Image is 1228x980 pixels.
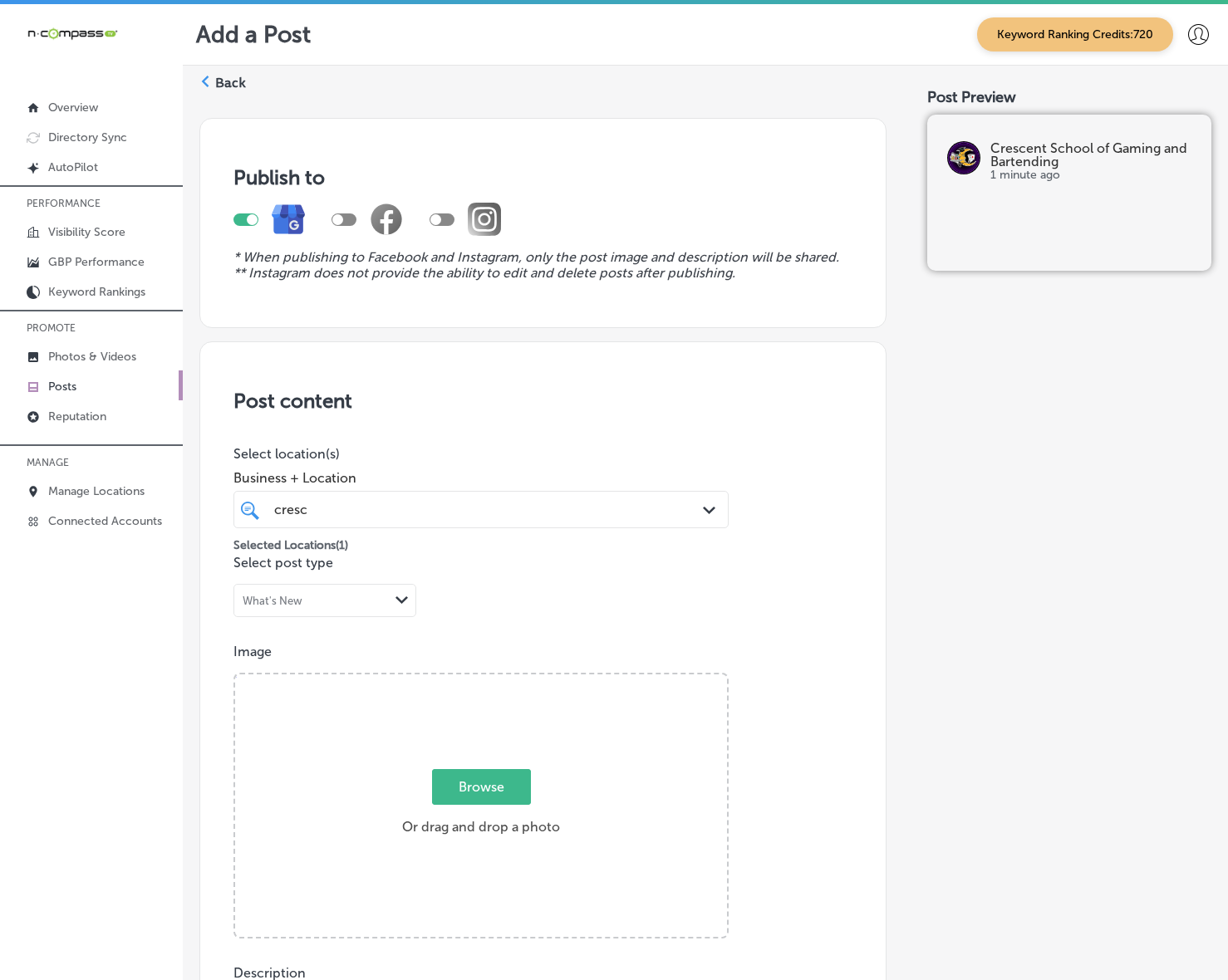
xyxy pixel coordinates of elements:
span: Browse [432,769,531,805]
i: * When publishing to Facebook and Instagram, only the post image and description will be shared. [233,249,839,265]
p: Image [233,644,852,659]
p: Reputation [48,409,106,424]
p: Posts [48,380,76,394]
label: Back [215,74,246,92]
p: Manage Locations [48,484,145,498]
p: Connected Accounts [48,514,162,528]
p: GBP Performance [48,255,145,269]
p: Photos & Videos [48,350,136,364]
p: Directory Sync [48,130,127,145]
img: 660ab0bf-5cc7-4cb8-ba1c-48b5ae0f18e60NCTV_CLogo_TV_Black_-500x88.png [27,26,118,42]
span: Business + Location [233,470,729,486]
div: What's New [243,595,302,607]
p: AutoPilot [48,160,98,174]
p: Select location(s) [233,446,729,462]
p: Selected Locations ( 1 ) [233,532,348,552]
p: 1 minute ago [990,169,1191,182]
p: Select post type [233,555,852,571]
p: Add a Post [196,21,311,48]
p: Visibility Score [48,225,125,239]
label: Or drag and drop a photo [395,771,567,844]
span: Keyword Ranking Credits: 720 [977,17,1173,51]
i: ** Instagram does not provide the ability to edit and delete posts after publishing. [233,265,735,281]
div: Post Preview [927,88,1211,106]
p: Overview [48,100,98,115]
img: logo [947,141,980,174]
p: Keyword Rankings [48,285,145,299]
p: Crescent School of Gaming and Bartending [990,142,1191,169]
h3: Publish to [233,165,852,189]
h3: Post content [233,389,852,413]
